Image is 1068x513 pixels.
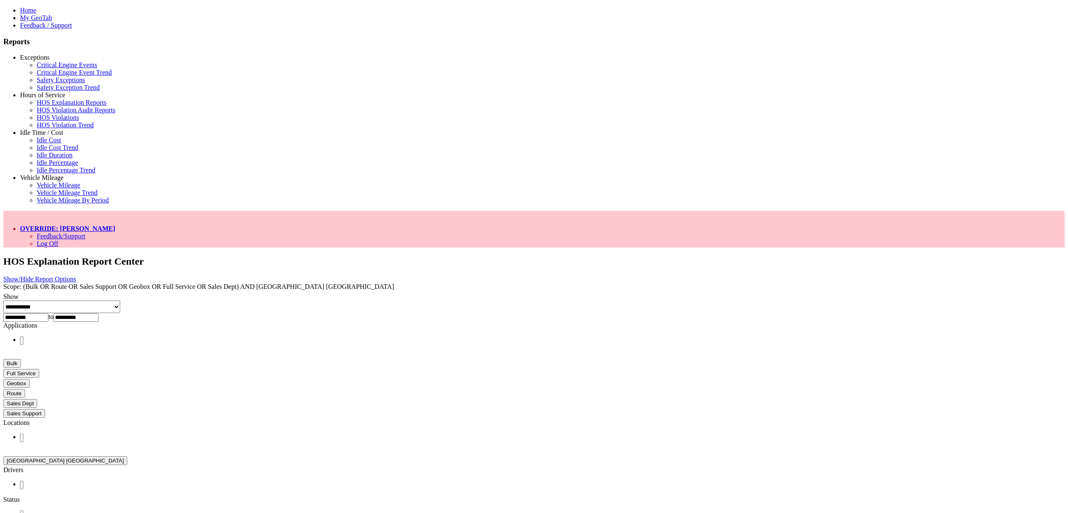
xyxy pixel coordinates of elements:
a: Show/Hide Report Options [3,275,76,283]
a: Critical Engine Events [37,61,97,68]
a: HOS Explanation Reports [37,99,106,106]
a: Vehicle Mileage [20,174,63,181]
label: Show [3,293,18,300]
a: HOS Violations [37,114,79,121]
button: Sales Dept [3,399,37,408]
label: Status [3,496,20,503]
a: My GeoTab [20,14,52,21]
a: Hours of Service [20,91,65,99]
button: [GEOGRAPHIC_DATA] [GEOGRAPHIC_DATA] [3,456,127,465]
button: Sales Support [3,409,45,418]
a: Idle Cost [37,136,61,144]
a: Feedback/Support [37,232,85,240]
a: Feedback / Support [20,22,72,29]
a: Exceptions [20,54,50,61]
label: Drivers [3,466,23,473]
a: OVERRIDE: [PERSON_NAME] [20,225,115,232]
a: HOS Violation Trend [37,121,94,129]
button: Route [3,389,25,398]
a: Critical Engine Event Trend [37,69,112,76]
button: Full Service [3,369,39,378]
a: Home [20,7,36,14]
a: HOS Violation Audit Reports [37,106,116,114]
a: Vehicle Mileage [37,182,80,189]
a: Safety Exception Trend [37,84,100,91]
label: Locations [3,419,30,426]
span: Scope: (Bulk OR Route OR Sales Support OR Geobox OR Full Service OR Sales Dept) AND [GEOGRAPHIC_D... [3,283,394,290]
a: Vehicle Mileage Trend [37,189,98,196]
a: Idle Duration [37,152,73,159]
label: Applications [3,322,38,329]
button: Geobox [3,379,30,388]
a: Idle Time / Cost [20,129,63,136]
a: Idle Cost Trend [37,144,78,151]
a: Idle Percentage Trend [37,167,95,174]
span: to [48,313,53,320]
h2: HOS Explanation Report Center [3,256,1065,267]
a: Vehicle Mileage By Period [37,197,109,204]
a: Safety Exceptions [37,76,85,83]
a: Idle Percentage [37,159,78,166]
a: Log Off [37,240,58,247]
button: Bulk [3,359,21,368]
h3: Reports [3,37,1065,46]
